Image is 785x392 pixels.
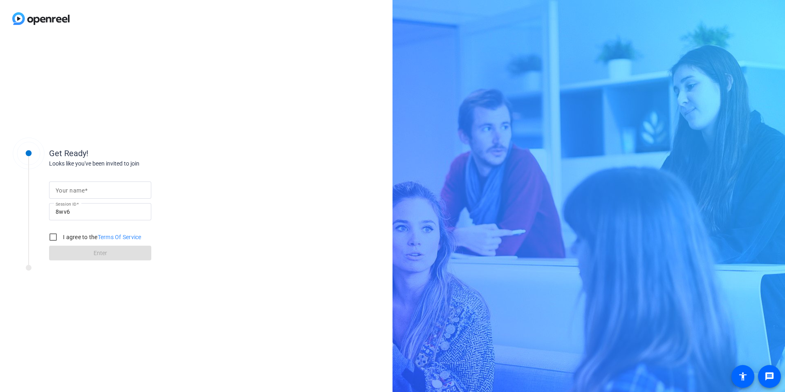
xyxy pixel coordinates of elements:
[49,147,213,159] div: Get Ready!
[61,233,141,241] label: I agree to the
[738,372,748,381] mat-icon: accessibility
[49,159,213,168] div: Looks like you've been invited to join
[765,372,774,381] mat-icon: message
[56,187,85,194] mat-label: Your name
[98,234,141,240] a: Terms Of Service
[56,202,76,206] mat-label: Session ID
